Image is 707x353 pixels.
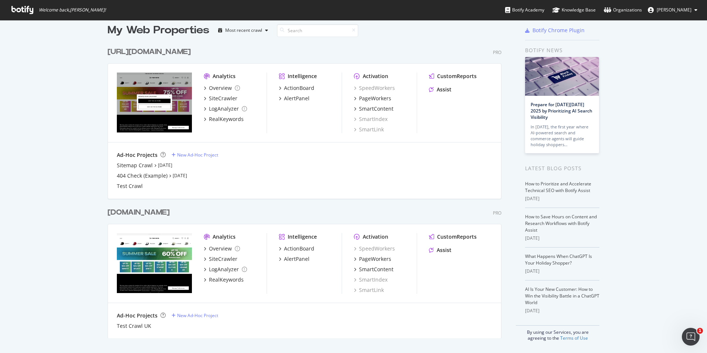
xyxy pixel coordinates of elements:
div: Botify news [525,46,599,54]
div: Analytics [213,73,236,80]
img: https://www.neweracap.eu [117,73,192,132]
div: Pro [493,49,501,56]
div: Intelligence [288,73,317,80]
a: RealKeywords [204,115,244,123]
div: Analytics [213,233,236,241]
a: LogAnalyzer [204,266,247,273]
a: Assist [429,86,451,93]
div: Organizations [604,6,642,14]
a: AlertPanel [279,255,309,263]
a: Test Crawl UK [117,322,151,330]
div: SmartContent [359,266,393,273]
a: [DOMAIN_NAME] [108,207,173,218]
div: In [DATE], the first year where AI-powered search and commerce agents will guide holiday shoppers… [531,124,593,148]
span: Welcome back, [PERSON_NAME] ! [39,7,106,13]
a: SiteCrawler [204,255,237,263]
div: 404 Check (Example) [117,172,168,179]
a: RealKeywords [204,276,244,283]
a: SiteCrawler [204,95,237,102]
img: www.neweracap.co.uk [117,233,192,293]
a: SmartIndex [354,115,388,123]
div: My Web Properties [108,23,209,38]
div: New Ad-Hoc Project [177,312,218,319]
iframe: Intercom live chat [682,328,700,346]
a: [DATE] [173,172,187,179]
a: SmartLink [354,286,384,294]
div: ActionBoard [284,84,314,92]
a: AI Is Your New Customer: How to Win the Visibility Battle in a ChatGPT World [525,286,599,306]
div: SmartIndex [354,276,388,283]
a: SpeedWorkers [354,245,395,252]
div: [DATE] [525,307,599,314]
div: New Ad-Hoc Project [177,152,218,158]
div: Assist [437,86,451,93]
div: SiteCrawler [209,95,237,102]
div: grid [108,38,507,338]
a: What Happens When ChatGPT Is Your Holiday Shopper? [525,253,592,266]
div: PageWorkers [359,255,391,263]
div: CustomReports [437,233,477,241]
div: Pro [493,210,501,216]
div: AlertPanel [284,255,309,263]
button: [PERSON_NAME] [642,4,703,16]
div: Assist [437,246,451,254]
div: By using our Services, you are agreeing to the [516,325,599,341]
a: AlertPanel [279,95,309,102]
div: CustomReports [437,73,477,80]
div: Latest Blog Posts [525,164,599,172]
a: CustomReports [429,73,477,80]
div: Ad-Hoc Projects [117,312,158,319]
div: RealKeywords [209,115,244,123]
div: [DATE] [525,268,599,275]
div: LogAnalyzer [209,105,239,112]
a: ActionBoard [279,245,314,252]
div: Knowledge Base [552,6,596,14]
span: 1 [697,328,703,334]
span: Gaeun Choi [657,7,691,13]
div: SiteCrawler [209,255,237,263]
a: PageWorkers [354,95,391,102]
div: Overview [209,84,232,92]
div: Activation [363,233,388,241]
a: SmartLink [354,126,384,133]
div: LogAnalyzer [209,266,239,273]
a: New Ad-Hoc Project [172,312,218,319]
a: Prepare for [DATE][DATE] 2025 by Prioritizing AI Search Visibility [531,101,592,120]
a: SmartContent [354,266,393,273]
div: Intelligence [288,233,317,241]
div: Botify Chrome Plugin [532,27,585,34]
a: How to Save Hours on Content and Research Workflows with Botify Assist [525,214,597,233]
a: Assist [429,246,451,254]
a: [DATE] [158,162,172,168]
div: SmartContent [359,105,393,112]
a: Test Crawl [117,182,143,190]
a: SmartContent [354,105,393,112]
div: Most recent crawl [225,28,262,33]
img: Prepare for Black Friday 2025 by Prioritizing AI Search Visibility [525,57,599,96]
a: CustomReports [429,233,477,241]
a: ActionBoard [279,84,314,92]
a: Terms of Use [560,335,588,341]
a: Botify Chrome Plugin [525,27,585,34]
div: [DATE] [525,195,599,202]
a: Overview [204,245,240,252]
input: Search [277,24,358,37]
div: Overview [209,245,232,252]
a: How to Prioritize and Accelerate Technical SEO with Botify Assist [525,181,591,194]
div: ActionBoard [284,245,314,252]
a: Sitemap Crawl [117,162,153,169]
button: Most recent crawl [215,24,271,36]
div: AlertPanel [284,95,309,102]
a: SpeedWorkers [354,84,395,92]
div: Ad-Hoc Projects [117,151,158,159]
a: [URL][DOMAIN_NAME] [108,47,194,57]
div: PageWorkers [359,95,391,102]
div: [DATE] [525,235,599,242]
div: [DOMAIN_NAME] [108,207,170,218]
